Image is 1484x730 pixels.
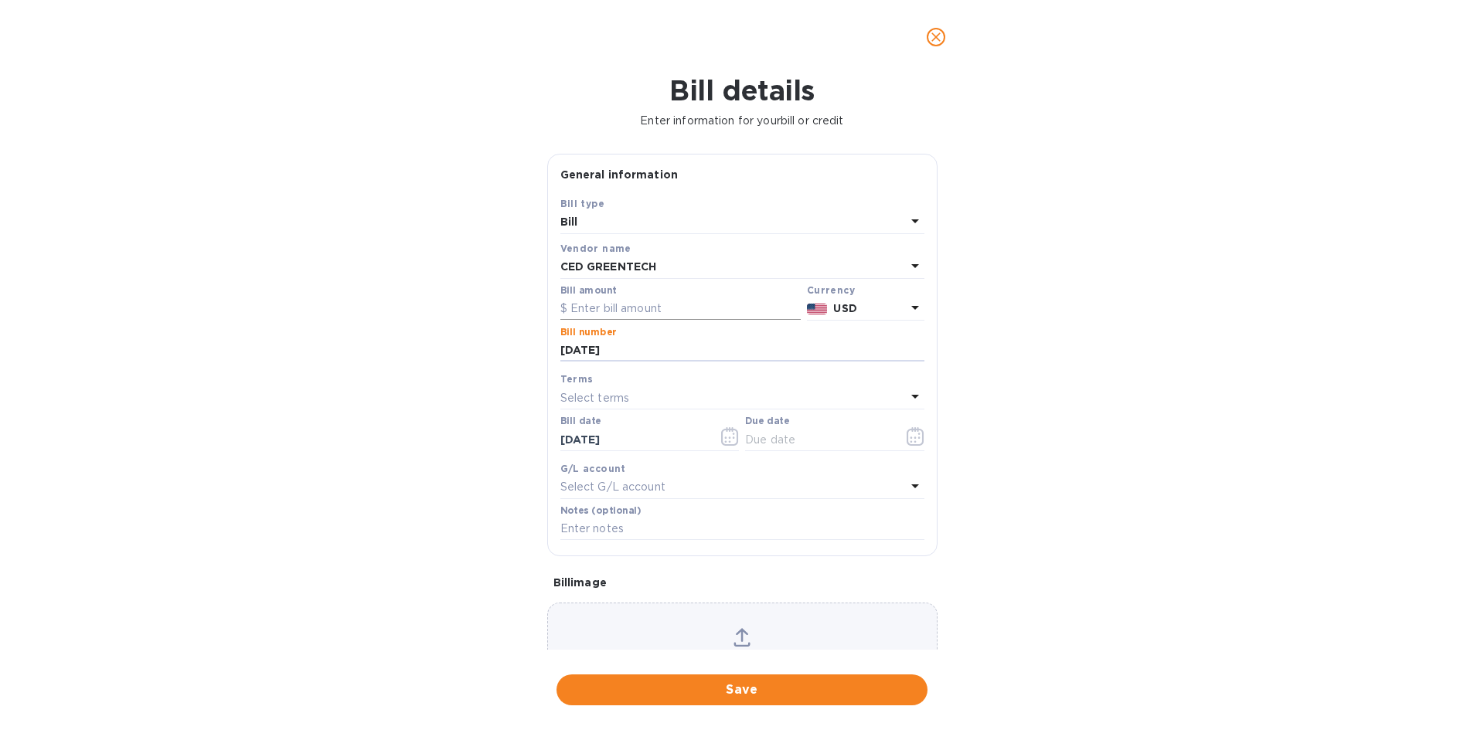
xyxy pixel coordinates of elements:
[569,681,915,699] span: Save
[560,297,801,321] input: $ Enter bill amount
[560,390,630,406] p: Select terms
[560,216,578,228] b: Bill
[833,302,856,314] b: USD
[556,674,927,705] button: Save
[560,417,601,426] label: Bill date
[560,198,605,209] b: Bill type
[560,506,642,515] label: Notes (optional)
[12,74,1472,107] h1: Bill details
[560,243,631,254] b: Vendor name
[560,339,924,362] input: Enter bill number
[807,304,828,314] img: USD
[560,428,706,451] input: Select date
[560,260,657,273] b: CED GREENTECH
[745,417,789,426] label: Due date
[917,19,955,56] button: close
[560,168,679,181] b: General information
[745,428,891,451] input: Due date
[553,575,931,590] p: Bill image
[560,479,665,495] p: Select G/L account
[560,373,594,385] b: Terms
[560,286,616,295] label: Bill amount
[560,463,626,474] b: G/L account
[560,328,616,337] label: Bill number
[12,113,1472,129] p: Enter information for your bill or credit
[560,518,924,541] input: Enter notes
[807,284,855,296] b: Currency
